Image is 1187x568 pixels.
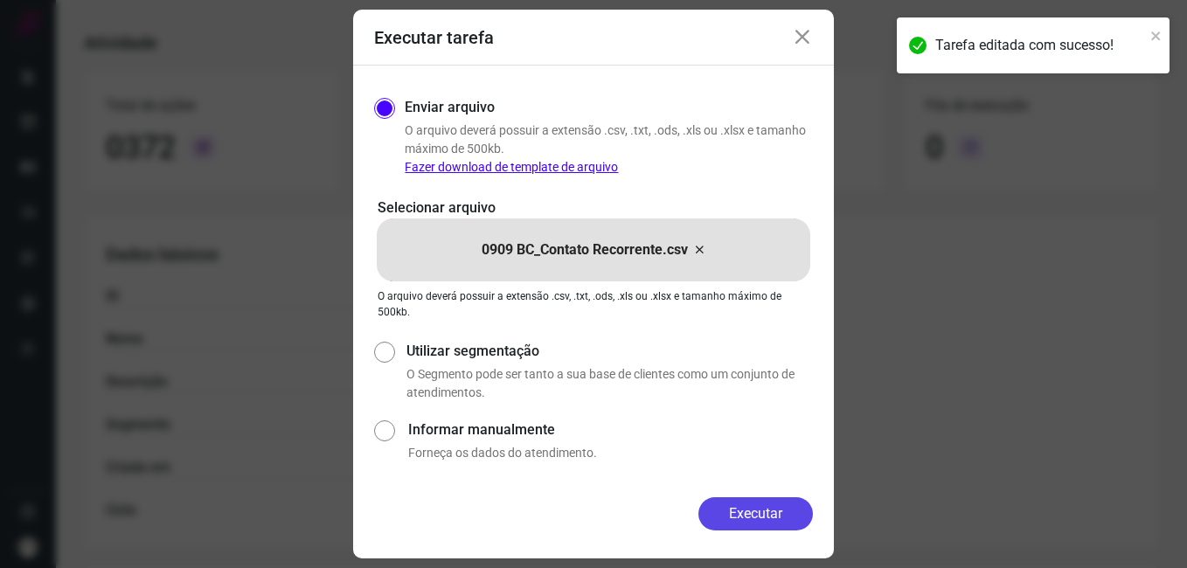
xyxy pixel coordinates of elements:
p: Forneça os dados do atendimento. [408,444,813,462]
button: close [1150,24,1163,45]
a: Fazer download de template de arquivo [405,160,618,174]
p: O Segmento pode ser tanto a sua base de clientes como um conjunto de atendimentos. [406,365,813,402]
p: Selecionar arquivo [378,197,809,218]
div: Tarefa editada com sucesso! [935,35,1145,56]
p: 0909 BC_Contato Recorrente.csv [482,239,688,260]
p: O arquivo deverá possuir a extensão .csv, .txt, .ods, .xls ou .xlsx e tamanho máximo de 500kb. [405,121,813,177]
button: Executar [698,497,813,530]
h3: Executar tarefa [374,27,494,48]
label: Enviar arquivo [405,97,495,118]
p: O arquivo deverá possuir a extensão .csv, .txt, .ods, .xls ou .xlsx e tamanho máximo de 500kb. [378,288,809,320]
label: Utilizar segmentação [406,341,813,362]
label: Informar manualmente [408,419,813,440]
